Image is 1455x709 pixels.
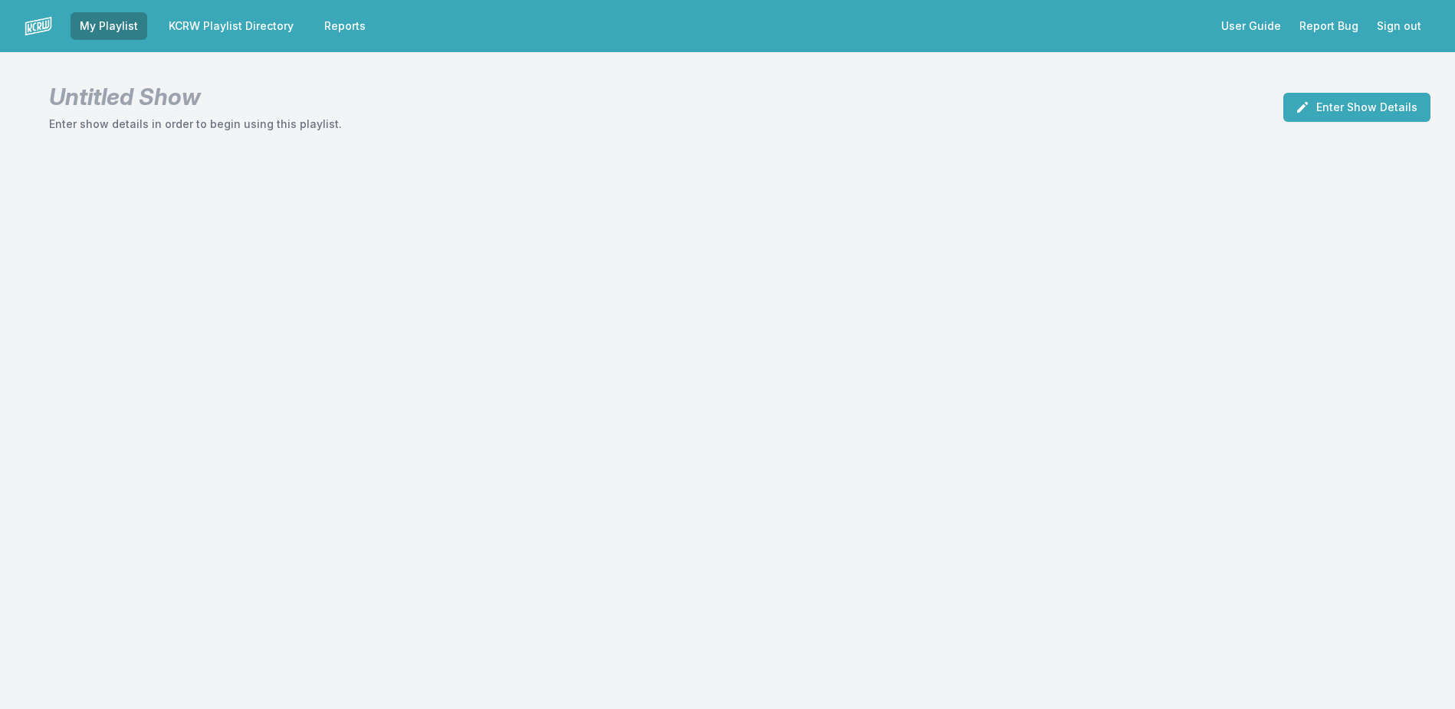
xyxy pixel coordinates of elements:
[315,12,375,40] a: Reports
[1368,12,1430,40] button: Sign out
[71,12,147,40] a: My Playlist
[49,83,342,110] h1: Untitled Show
[25,12,52,40] img: logo-white-87cec1fa9cbef997252546196dc51331.png
[1290,12,1368,40] a: Report Bug
[1283,93,1430,122] button: Enter Show Details
[1212,12,1290,40] a: User Guide
[49,117,342,132] p: Enter show details in order to begin using this playlist.
[159,12,303,40] a: KCRW Playlist Directory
